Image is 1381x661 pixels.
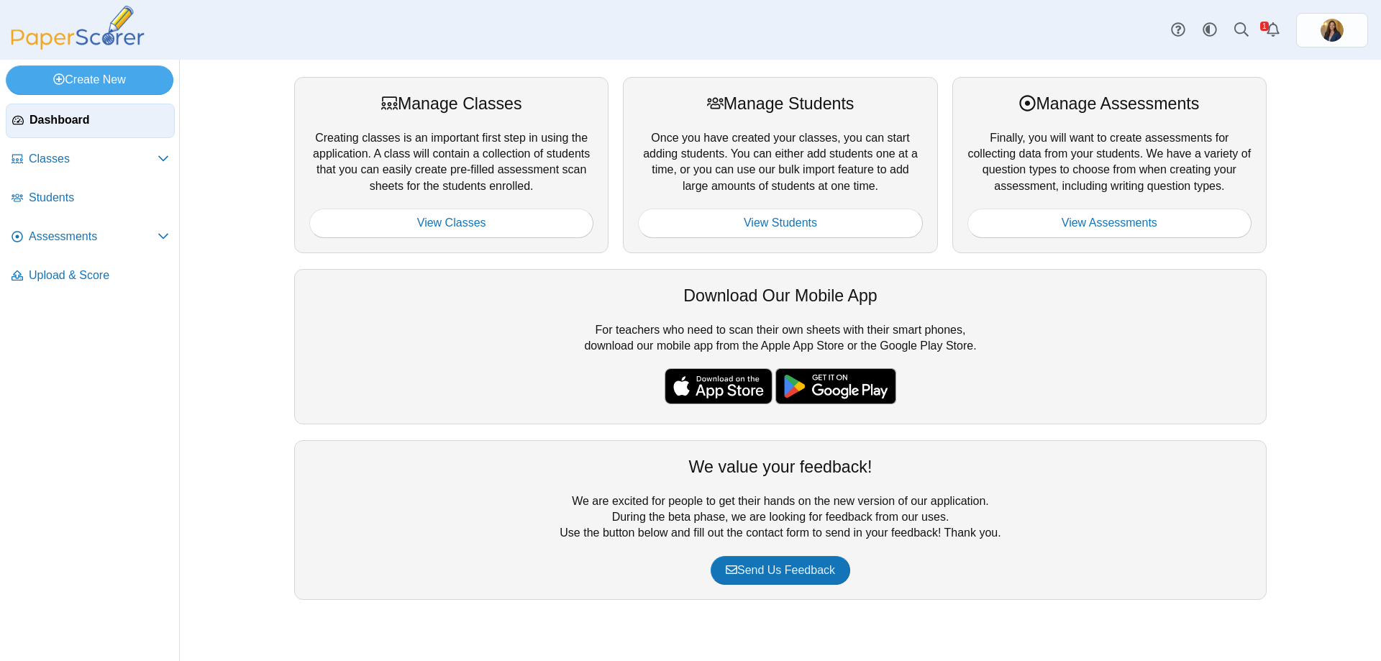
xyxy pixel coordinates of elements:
[29,268,169,283] span: Upload & Score
[711,556,850,585] a: Send Us Feedback
[29,229,158,245] span: Assessments
[29,112,168,128] span: Dashboard
[6,40,150,52] a: PaperScorer
[967,92,1252,115] div: Manage Assessments
[29,151,158,167] span: Classes
[6,6,150,50] img: PaperScorer
[623,77,937,252] div: Once you have created your classes, you can start adding students. You can either add students on...
[726,564,835,576] span: Send Us Feedback
[6,181,175,216] a: Students
[967,209,1252,237] a: View Assessments
[775,368,896,404] img: google-play-badge.png
[309,455,1252,478] div: We value your feedback!
[309,284,1252,307] div: Download Our Mobile App
[1321,19,1344,42] span: Jessica Cox
[6,104,175,138] a: Dashboard
[1257,14,1289,46] a: Alerts
[6,220,175,255] a: Assessments
[6,259,175,293] a: Upload & Score
[29,190,169,206] span: Students
[309,209,593,237] a: View Classes
[638,92,922,115] div: Manage Students
[638,209,922,237] a: View Students
[665,368,772,404] img: apple-store-badge.svg
[1296,13,1368,47] a: ps.4EbUkvZfkybeTHcu
[6,65,173,94] a: Create New
[294,269,1267,424] div: For teachers who need to scan their own sheets with their smart phones, download our mobile app f...
[1321,19,1344,42] img: ps.4EbUkvZfkybeTHcu
[952,77,1267,252] div: Finally, you will want to create assessments for collecting data from your students. We have a va...
[6,142,175,177] a: Classes
[309,92,593,115] div: Manage Classes
[294,440,1267,600] div: We are excited for people to get their hands on the new version of our application. During the be...
[294,77,609,252] div: Creating classes is an important first step in using the application. A class will contain a coll...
